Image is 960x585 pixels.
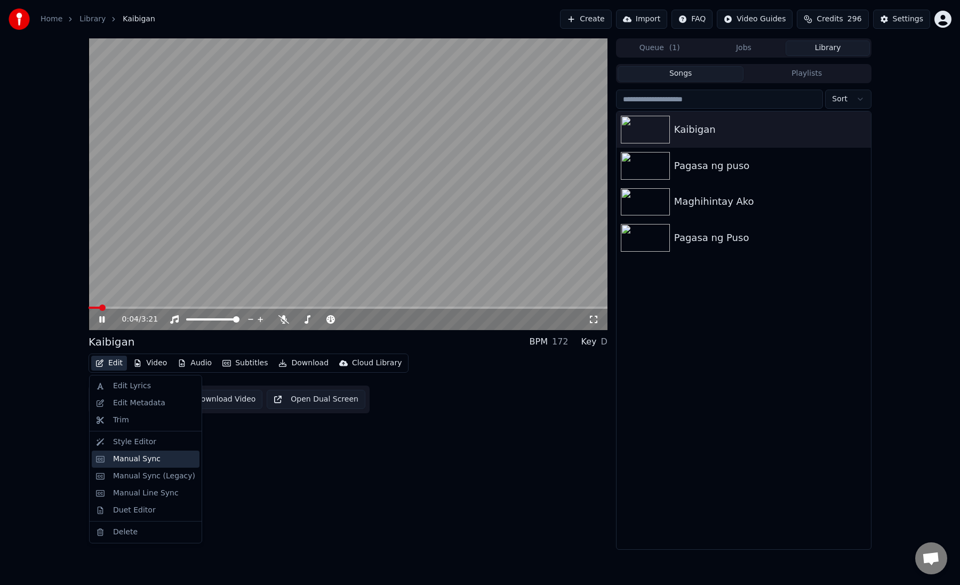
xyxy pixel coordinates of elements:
[91,356,127,371] button: Edit
[674,122,867,137] div: Kaibigan
[832,94,847,105] span: Sort
[41,14,62,25] a: Home
[9,9,30,30] img: youka
[218,356,272,371] button: Subtitles
[873,10,930,29] button: Settings
[847,14,862,25] span: 296
[113,454,161,464] div: Manual Sync
[173,356,216,371] button: Audio
[113,398,165,408] div: Edit Metadata
[560,10,612,29] button: Create
[113,471,195,482] div: Manual Sync (Legacy)
[122,314,139,325] span: 0:04
[581,335,597,348] div: Key
[893,14,923,25] div: Settings
[674,230,867,245] div: Pagasa ng Puso
[113,415,129,426] div: Trim
[717,10,793,29] button: Video Guides
[79,14,106,25] a: Library
[618,66,744,82] button: Songs
[175,390,262,409] button: Download Video
[915,542,947,574] a: Open chat
[674,158,867,173] div: Pagasa ng puso
[601,335,607,348] div: D
[113,381,151,391] div: Edit Lyrics
[674,194,867,209] div: Maghihintay Ako
[352,358,402,368] div: Cloud Library
[817,14,843,25] span: Credits
[123,14,155,25] span: Kaibigan
[113,488,179,499] div: Manual Line Sync
[702,41,786,56] button: Jobs
[669,43,680,53] span: ( 1 )
[89,334,134,349] div: Kaibigan
[122,314,148,325] div: /
[113,437,156,447] div: Style Editor
[743,66,870,82] button: Playlists
[530,335,548,348] div: BPM
[113,527,138,538] div: Delete
[41,14,155,25] nav: breadcrumb
[267,390,365,409] button: Open Dual Screen
[616,10,667,29] button: Import
[618,41,702,56] button: Queue
[786,41,870,56] button: Library
[797,10,868,29] button: Credits296
[671,10,713,29] button: FAQ
[274,356,333,371] button: Download
[141,314,158,325] span: 3:21
[113,505,156,516] div: Duet Editor
[129,356,171,371] button: Video
[552,335,569,348] div: 172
